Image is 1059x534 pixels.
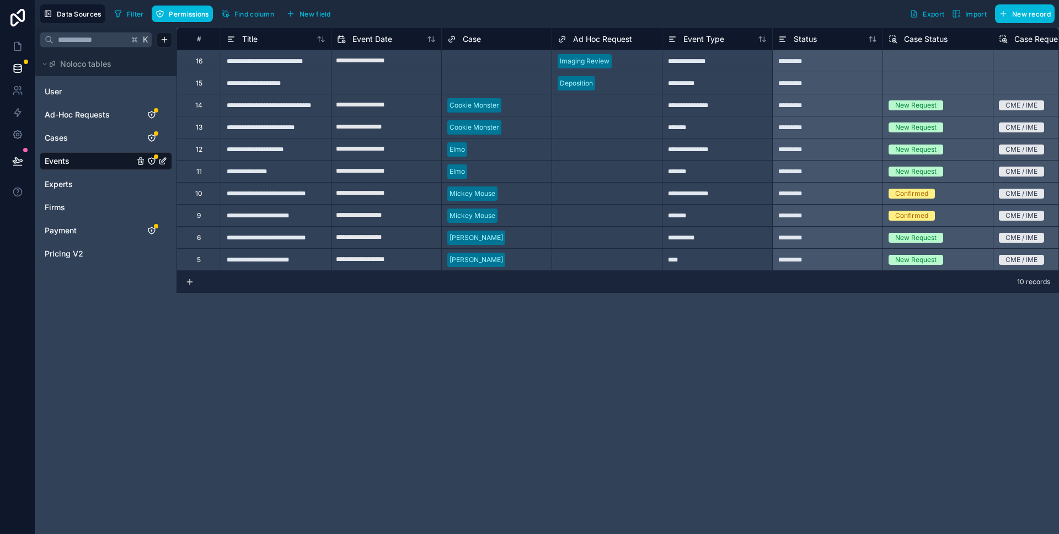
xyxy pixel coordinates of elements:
[282,6,335,22] button: New field
[197,211,201,220] div: 9
[196,167,202,176] div: 11
[45,202,65,213] span: Firms
[450,255,503,265] div: [PERSON_NAME]
[45,86,134,97] a: User
[40,222,172,239] div: Payment
[45,248,134,259] a: Pricing V2
[60,58,111,70] span: Noloco tables
[45,225,134,236] a: Payment
[45,202,134,213] a: Firms
[450,100,499,110] div: Cookie Monster
[127,10,144,18] span: Filter
[450,122,499,132] div: Cookie Monster
[1017,277,1050,286] span: 10 records
[57,10,101,18] span: Data Sources
[169,10,208,18] span: Permissions
[450,145,465,154] div: Elmo
[904,34,948,45] span: Case Status
[45,109,110,120] span: Ad-Hoc Requests
[995,4,1055,23] button: New record
[450,189,495,199] div: Mickey Mouse
[197,255,201,264] div: 5
[450,211,495,221] div: Mickey Mouse
[906,4,948,23] button: Export
[196,57,202,66] div: 16
[45,156,69,167] span: Events
[991,4,1055,23] a: New record
[299,10,331,18] span: New field
[450,167,465,177] div: Elmo
[40,129,172,147] div: Cases
[45,86,62,97] span: User
[40,175,172,193] div: Experts
[40,199,172,216] div: Firms
[40,245,172,263] div: Pricing V2
[40,83,172,100] div: User
[234,10,274,18] span: Find column
[40,152,172,170] div: Events
[40,56,165,72] button: Noloco tables
[45,132,68,143] span: Cases
[152,6,217,22] a: Permissions
[196,79,202,88] div: 15
[45,248,83,259] span: Pricing V2
[560,78,593,88] div: Deposition
[152,6,212,22] button: Permissions
[573,34,632,45] span: Ad Hoc Request
[1012,10,1051,18] span: New record
[923,10,944,18] span: Export
[185,35,212,43] div: #
[40,4,105,23] button: Data Sources
[463,34,481,45] span: Case
[560,56,609,66] div: Imaging Review
[197,233,201,242] div: 6
[450,233,503,243] div: [PERSON_NAME]
[965,10,987,18] span: Import
[45,225,77,236] span: Payment
[195,189,202,198] div: 10
[196,123,202,132] div: 13
[948,4,991,23] button: Import
[242,34,258,45] span: Title
[45,179,134,190] a: Experts
[45,132,134,143] a: Cases
[45,109,134,120] a: Ad-Hoc Requests
[142,36,149,44] span: K
[40,106,172,124] div: Ad-Hoc Requests
[45,156,134,167] a: Events
[217,6,278,22] button: Find column
[195,101,202,110] div: 14
[352,34,392,45] span: Event Date
[45,179,73,190] span: Experts
[110,6,148,22] button: Filter
[196,145,202,154] div: 12
[794,34,817,45] span: Status
[683,34,724,45] span: Event Type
